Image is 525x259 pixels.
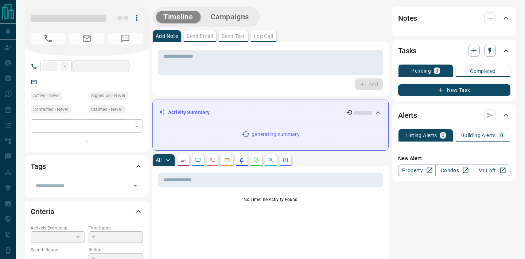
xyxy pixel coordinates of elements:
svg: Listing Alerts [239,157,245,163]
span: Claimed - Never [91,106,122,113]
p: Add Note [156,34,178,39]
p: Building Alerts [461,133,496,138]
span: No Number [31,33,66,45]
div: Criteria [31,203,143,220]
button: New Task [398,84,510,96]
p: Completed [470,69,496,74]
svg: Calls [210,157,215,163]
svg: Requests [253,157,259,163]
span: Contacted - Never [33,106,68,113]
span: Signed up - Never [91,92,125,99]
svg: Lead Browsing Activity [195,157,201,163]
p: Search Range: [31,247,85,253]
button: Campaigns [203,11,256,23]
p: New Alert: [398,155,510,162]
h2: Notes [398,12,417,24]
p: Budget: [89,247,143,253]
p: 0 [435,68,438,73]
a: Property [398,165,436,176]
p: 0 [500,133,503,138]
a: -- [42,79,45,85]
span: No Number [108,33,143,45]
svg: Notes [180,157,186,163]
p: All [156,158,162,163]
span: Active - Never [33,92,60,99]
h2: Tags [31,161,46,172]
div: Activity Summary [159,106,382,119]
p: Listing Alerts [405,133,437,138]
div: Notes [398,9,510,27]
h2: Criteria [31,206,54,217]
svg: Opportunities [268,157,274,163]
button: Timeline [156,11,201,23]
div: Tags [31,158,143,175]
div: Tasks [398,42,510,59]
p: No Timeline Activity Found [158,196,383,203]
svg: Agent Actions [283,157,288,163]
svg: Emails [224,157,230,163]
a: Condos [435,165,473,176]
p: Activity Summary [168,109,210,116]
p: Actively Searching: [31,225,85,231]
div: Alerts [398,107,510,124]
a: Mr.Loft [473,165,510,176]
h2: Tasks [398,45,416,57]
button: Open [130,181,140,191]
h2: Alerts [398,109,417,121]
p: generating summary [252,131,299,138]
span: No Email [69,33,104,45]
p: 0 [442,133,444,138]
p: Pending [411,68,431,73]
p: Timeframe: [89,225,143,231]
